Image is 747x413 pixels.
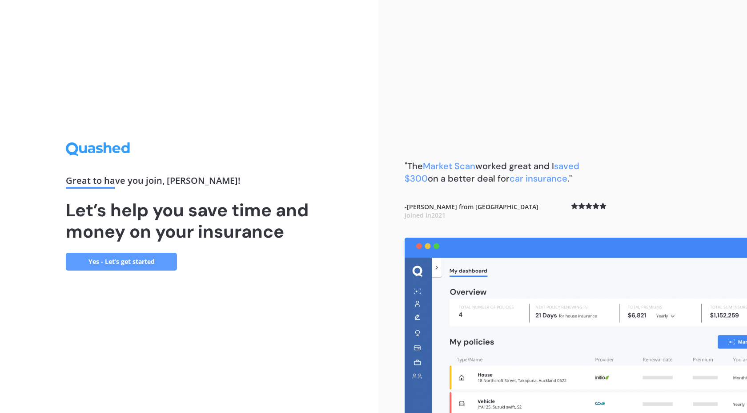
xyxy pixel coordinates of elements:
span: car insurance [510,173,567,184]
span: Joined in 2021 [405,211,446,219]
h1: Let’s help you save time and money on your insurance [66,199,312,242]
b: - [PERSON_NAME] from [GEOGRAPHIC_DATA] [405,202,538,220]
a: Yes - Let’s get started [66,253,177,271]
span: saved $300 [405,160,579,184]
b: "The worked great and I on a better deal for ." [405,160,579,184]
img: dashboard.webp [405,238,747,413]
div: Great to have you join , [PERSON_NAME] ! [66,176,312,189]
span: Market Scan [423,160,475,172]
